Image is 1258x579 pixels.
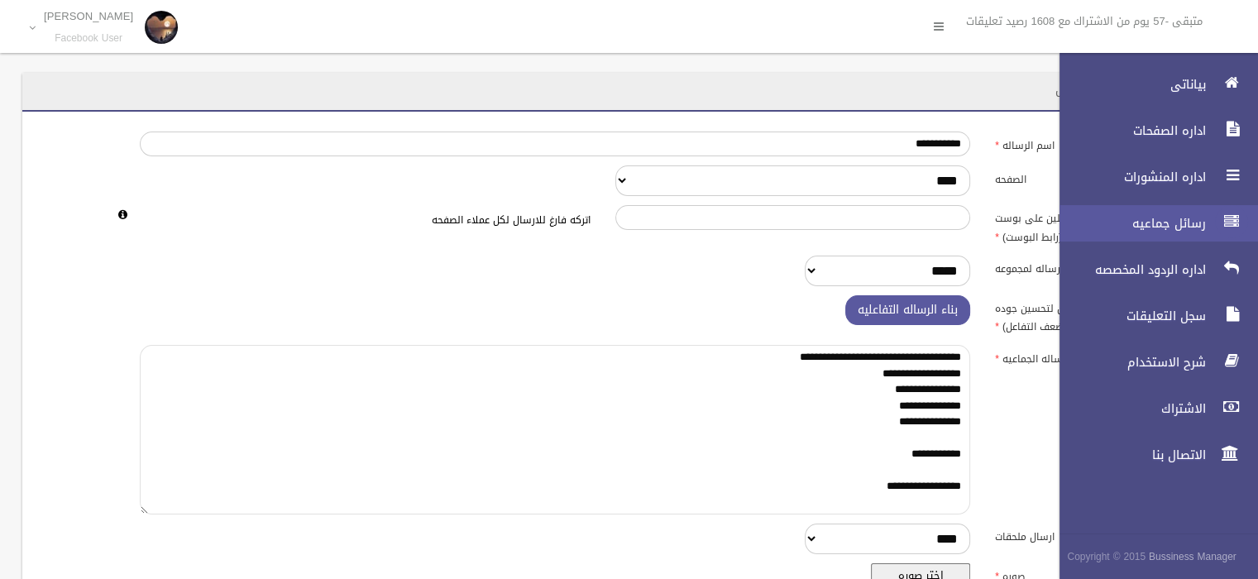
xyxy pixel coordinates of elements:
span: الاتصال بنا [1045,447,1211,463]
span: اداره الصفحات [1045,122,1211,139]
a: رسائل جماعيه [1045,205,1258,242]
a: اداره المنشورات [1045,159,1258,195]
strong: Bussiness Manager [1149,548,1236,566]
label: الصفحه [983,165,1173,189]
span: رسائل جماعيه [1045,215,1211,232]
small: Facebook User [44,32,133,45]
label: ارسل للمتفاعلين على بوست محدد(رابط البوست) [983,205,1173,246]
span: بياناتى [1045,76,1211,93]
span: Copyright © 2015 [1067,548,1146,566]
p: [PERSON_NAME] [44,10,133,22]
button: بناء الرساله التفاعليه [845,295,970,326]
label: ارسال ملحقات [983,524,1173,547]
span: اداره الردود المخصصه [1045,261,1211,278]
span: اداره المنشورات [1045,169,1211,185]
label: اسم الرساله [983,132,1173,155]
a: بياناتى [1045,66,1258,103]
a: سجل التعليقات [1045,298,1258,334]
span: شرح الاستخدام [1045,354,1211,371]
span: سجل التعليقات [1045,308,1211,324]
a: شرح الاستخدام [1045,344,1258,380]
label: ارساله لمجموعه [983,256,1173,279]
header: رسائل جماعيه / ارسال [1036,74,1183,107]
h6: اتركه فارغ للارسال لكل عملاء الصفحه [140,215,591,226]
label: رساله تفاعليه (افضل لتحسين جوده الصفحه وتجنب حظر ضعف التفاعل) [983,295,1173,337]
label: نص الرساله الجماعيه [983,345,1173,368]
a: اداره الصفحات [1045,112,1258,149]
a: الاشتراك [1045,390,1258,427]
a: الاتصال بنا [1045,437,1258,473]
a: اداره الردود المخصصه [1045,251,1258,288]
span: الاشتراك [1045,400,1211,417]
